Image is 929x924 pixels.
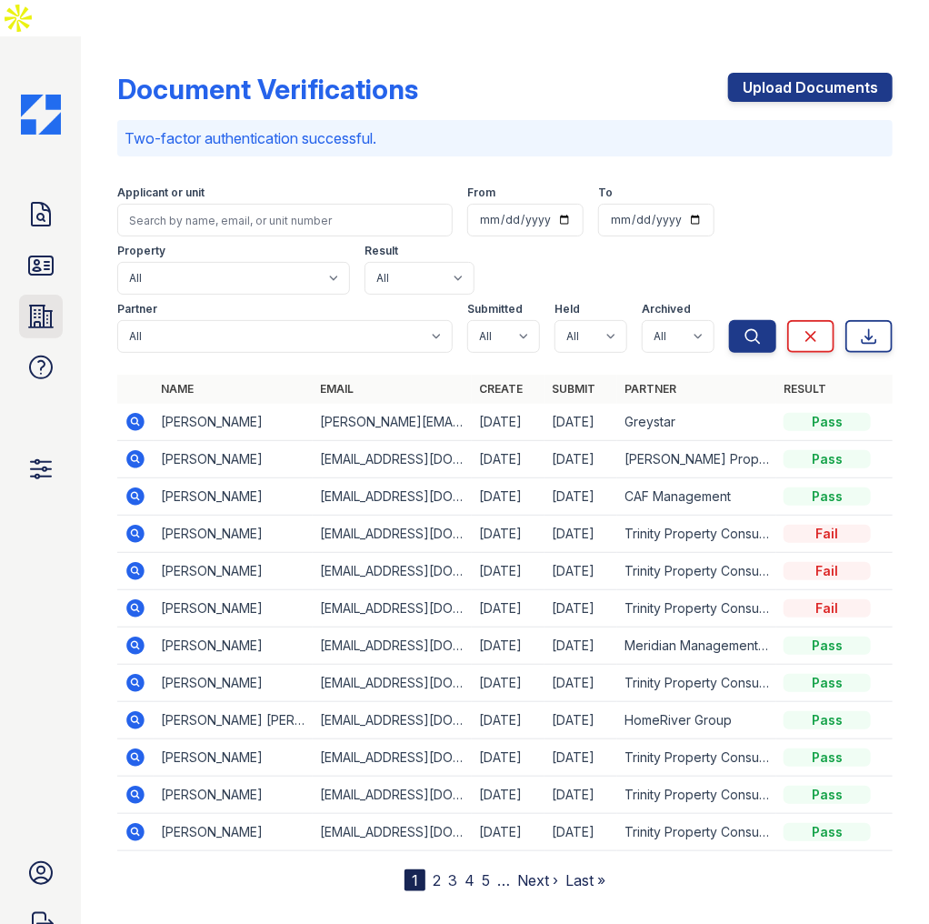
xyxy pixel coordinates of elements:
td: [DATE] [544,628,617,665]
td: [DATE] [544,553,617,590]
td: [EMAIL_ADDRESS][DOMAIN_NAME] [313,814,472,851]
label: Applicant or unit [117,186,205,200]
div: Pass [784,413,871,431]
a: Next › [517,871,558,889]
div: Pass [784,823,871,841]
td: [DATE] [472,553,544,590]
td: [PERSON_NAME] [154,777,313,814]
td: [DATE] [544,441,617,478]
td: Trinity Property Consultants [617,553,776,590]
label: Partner [117,302,157,316]
a: Create [479,382,523,396]
label: Result [365,244,398,258]
label: Held [554,302,580,316]
td: [PERSON_NAME] Property Management Company [617,441,776,478]
td: [PERSON_NAME] [154,590,313,628]
td: [PERSON_NAME] [154,553,313,590]
a: Last » [565,871,605,889]
td: [DATE] [544,590,617,628]
a: Upload Documents [728,73,893,102]
td: CAF Management [617,478,776,516]
td: [DATE] [472,665,544,702]
label: From [467,186,495,200]
td: [EMAIL_ADDRESS][DOMAIN_NAME] [313,441,472,478]
td: [PERSON_NAME] [154,814,313,851]
a: Submit [552,382,595,396]
label: To [598,186,613,200]
td: [EMAIL_ADDRESS][DOMAIN_NAME] [313,702,472,739]
td: [PERSON_NAME] [154,628,313,665]
td: [DATE] [472,628,544,665]
div: Fail [784,562,871,580]
td: [EMAIL_ADDRESS][DOMAIN_NAME] [313,628,472,665]
td: [PERSON_NAME] [154,478,313,516]
input: Search by name, email, or unit number [117,204,453,236]
div: Pass [784,637,871,655]
td: [PERSON_NAME] [154,441,313,478]
div: Pass [784,711,871,729]
td: [EMAIL_ADDRESS][DOMAIN_NAME] [313,665,472,702]
td: [PERSON_NAME] [PERSON_NAME] [154,702,313,739]
div: Fail [784,599,871,618]
a: Email [320,382,354,396]
td: [PERSON_NAME] [154,516,313,553]
td: [DATE] [472,814,544,851]
div: 1 [405,869,425,891]
td: [DATE] [544,665,617,702]
td: Trinity Property Consultants [617,665,776,702]
td: [EMAIL_ADDRESS][DOMAIN_NAME] [313,739,472,777]
td: [DATE] [544,478,617,516]
td: [DATE] [544,702,617,739]
a: Partner [624,382,676,396]
div: Pass [784,786,871,804]
td: [DATE] [472,441,544,478]
td: [DATE] [472,404,544,441]
label: Property [117,244,165,258]
td: [DATE] [472,516,544,553]
img: CE_Icon_Blue-c292c112584629df590d857e76928e9f676e5b41ef8f769ba2f05ee15b207248.png [21,95,61,135]
td: [PERSON_NAME] [154,665,313,702]
a: 4 [464,871,474,889]
td: Trinity Property Consultants [617,814,776,851]
td: [DATE] [544,739,617,777]
div: Pass [784,450,871,468]
td: [DATE] [472,478,544,516]
td: [EMAIL_ADDRESS][DOMAIN_NAME] [313,478,472,516]
a: Name [161,382,194,396]
td: [DATE] [544,814,617,851]
td: [EMAIL_ADDRESS][DOMAIN_NAME] [313,516,472,553]
td: Trinity Property Consultants [617,777,776,814]
td: Greystar [617,404,776,441]
td: [PERSON_NAME] [154,404,313,441]
td: [EMAIL_ADDRESS][DOMAIN_NAME] [313,553,472,590]
td: Trinity Property Consultants [617,739,776,777]
td: Trinity Property Consultants [617,516,776,553]
div: Pass [784,748,871,767]
td: Meridian Management Group [617,628,776,665]
label: Archived [642,302,691,316]
div: Pass [784,487,871,506]
div: Fail [784,525,871,543]
td: [DATE] [544,516,617,553]
td: Trinity Property Consultants [617,590,776,628]
div: Document Verifications [117,73,418,105]
td: [PERSON_NAME] [154,739,313,777]
span: … [497,869,510,891]
td: [DATE] [472,702,544,739]
td: [EMAIL_ADDRESS][DOMAIN_NAME] [313,590,472,628]
a: 3 [448,871,457,889]
a: 2 [433,871,441,889]
td: [DATE] [544,404,617,441]
a: Result [784,382,826,396]
p: Two-factor authentication successful. [125,127,885,149]
label: Submitted [467,302,523,316]
div: Pass [784,674,871,692]
td: [PERSON_NAME][EMAIL_ADDRESS][DOMAIN_NAME] [313,404,472,441]
td: [DATE] [472,739,544,777]
td: [DATE] [472,590,544,628]
td: HomeRiver Group [617,702,776,739]
td: [DATE] [472,777,544,814]
td: [EMAIL_ADDRESS][DOMAIN_NAME] [313,777,472,814]
a: 5 [482,871,490,889]
td: [DATE] [544,777,617,814]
